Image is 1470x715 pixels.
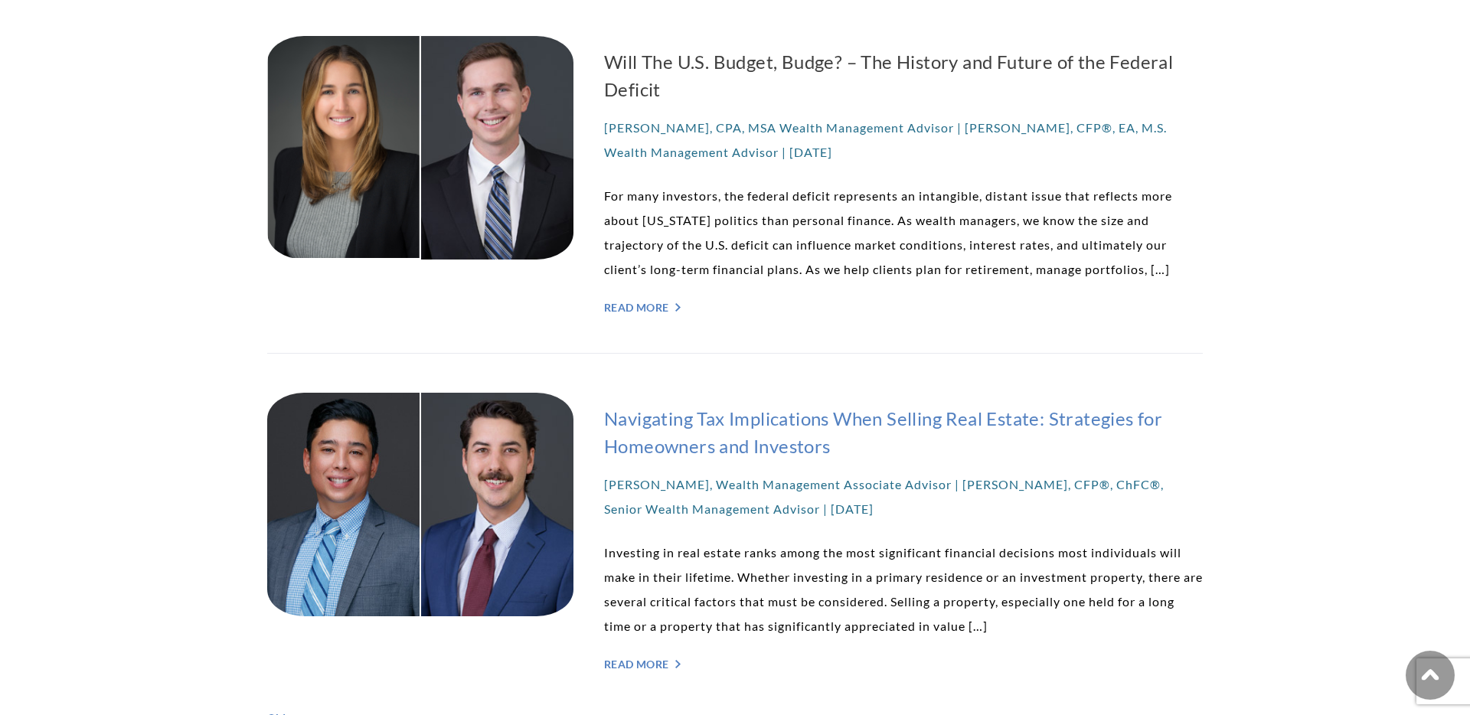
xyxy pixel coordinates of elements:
a: Navigating Tax Implications When Selling Real Estate: Strategies for Homeowners and Investors [604,405,1203,460]
a: Read More "> [604,658,1203,671]
p: For many investors, the federal deficit represents an intangible, distant issue that reflects mor... [604,184,1203,282]
p: [PERSON_NAME], Wealth Management Associate Advisor | [PERSON_NAME], CFP®, ChFC®, Senior Wealth Ma... [604,472,1203,521]
a: Read More "> [604,301,1203,314]
p: Investing in real estate ranks among the most significant financial decisions most individuals wi... [604,540,1203,638]
a: Will The U.S. Budget, Budge? – The History and Future of the Federal Deficit [604,48,1203,103]
p: [PERSON_NAME], CPA, MSA Wealth Management Advisor | [PERSON_NAME], CFP®, EA, M.S. Wealth Manageme... [604,116,1203,165]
